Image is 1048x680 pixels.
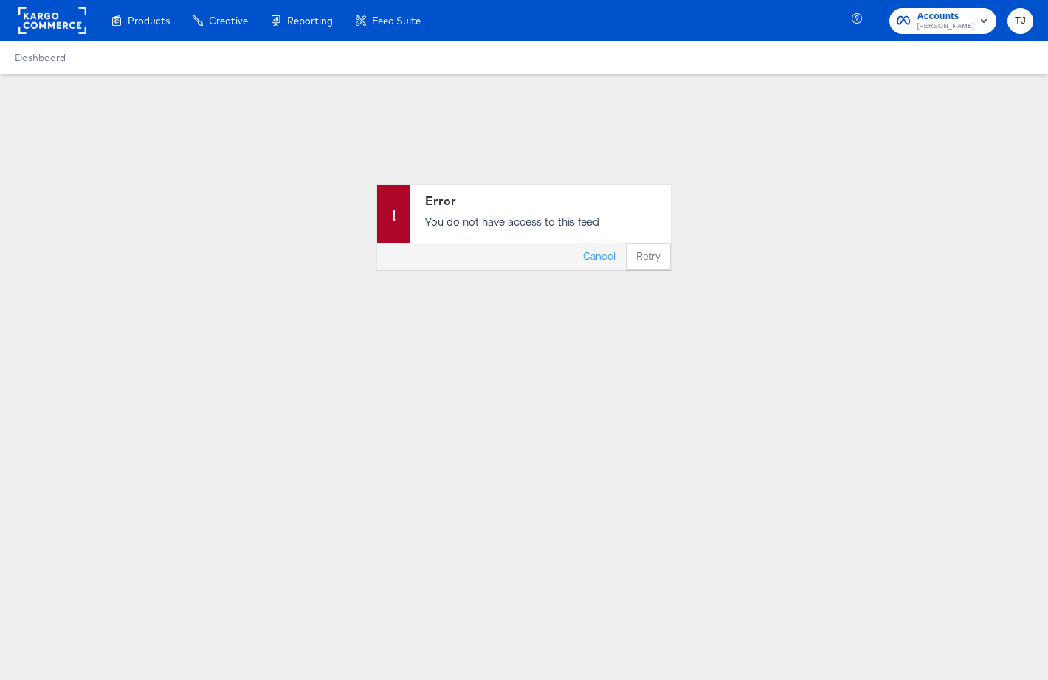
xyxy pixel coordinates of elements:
[1007,8,1033,34] button: TJ
[573,243,626,270] button: Cancel
[372,15,421,27] span: Feed Suite
[209,15,248,27] span: Creative
[128,15,170,27] span: Products
[626,243,671,270] button: Retry
[287,15,333,27] span: Reporting
[1013,13,1027,30] span: TJ
[917,21,974,32] span: [PERSON_NAME]
[917,9,974,24] span: Accounts
[15,52,66,63] a: Dashboard
[425,214,663,229] p: You do not have access to this feed
[425,192,663,209] div: Error
[889,8,996,34] button: Accounts[PERSON_NAME]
